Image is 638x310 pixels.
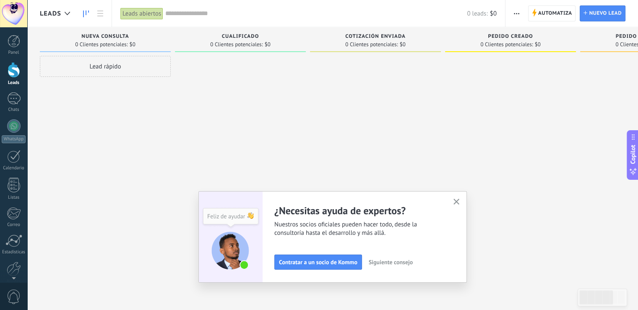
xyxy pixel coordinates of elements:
div: Listas [2,195,26,200]
a: Automatiza [528,5,576,21]
a: Lista [93,5,107,22]
span: Pedido creado [488,34,533,39]
button: Más [510,5,523,21]
h2: ¿Necesitas ayuda de expertos? [274,204,443,217]
div: Estadísticas [2,250,26,255]
div: Lead rápido [40,56,171,77]
div: Calendario [2,166,26,171]
span: 0 Clientes potenciales: [480,42,533,47]
span: Nueva consulta [81,34,129,39]
span: 0 Clientes potenciales: [345,42,398,47]
span: $0 [400,42,406,47]
span: Leads [40,10,61,18]
span: Contratar a un socio de Kommo [279,259,357,265]
span: Cotización enviada [345,34,406,39]
span: $0 [535,42,541,47]
span: Nuevo lead [589,6,622,21]
div: Leads [2,80,26,86]
div: Nueva consulta [44,34,167,41]
div: Correo [2,222,26,228]
span: 0 Clientes potenciales: [210,42,263,47]
span: Copilot [629,145,637,164]
a: Leads [79,5,93,22]
div: Chats [2,107,26,113]
span: $0 [130,42,135,47]
span: Automatiza [538,6,572,21]
div: Leads abiertos [120,8,163,20]
span: $0 [490,10,497,18]
div: Panel [2,50,26,55]
span: 0 Clientes potenciales: [75,42,128,47]
div: Pedido creado [449,34,572,41]
span: $0 [265,42,271,47]
span: Nuestros socios oficiales pueden hacer todo, desde la consultoría hasta el desarrollo y más allá. [274,221,443,237]
div: WhatsApp [2,135,26,143]
span: 0 leads: [467,10,487,18]
div: Cotización enviada [314,34,437,41]
div: Cualificado [179,34,302,41]
button: Siguiente consejo [365,256,417,268]
button: Contratar a un socio de Kommo [274,255,362,270]
a: Nuevo lead [580,5,625,21]
span: Cualificado [222,34,259,39]
span: Siguiente consejo [369,259,413,265]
